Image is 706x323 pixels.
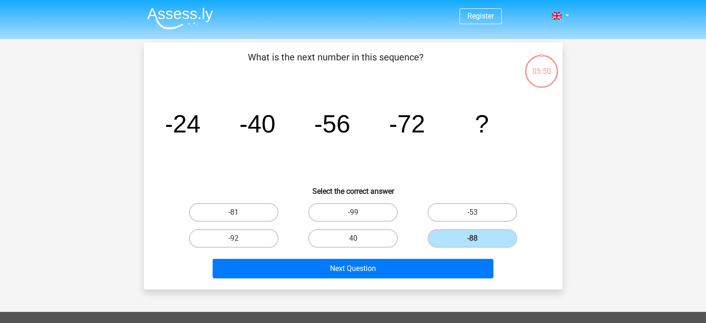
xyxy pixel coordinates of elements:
label: -81 [189,203,279,222]
label: -99 [308,203,398,222]
tspan: -56 [314,110,350,138]
button: Next Question [213,259,493,278]
a: Register [467,12,494,20]
label: 40 [308,229,398,248]
div: 05:50 [524,54,559,77]
tspan: -40 [239,110,275,138]
label: -53 [427,203,517,222]
tspan: -24 [164,110,201,138]
p: What is the next number in this sequence? [159,50,513,78]
img: Assessly [147,7,213,29]
h6: Select the correct answer [159,179,548,196]
label: -88 [427,229,517,248]
label: -92 [189,229,279,248]
tspan: ? [475,110,489,138]
tspan: -72 [389,110,425,138]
